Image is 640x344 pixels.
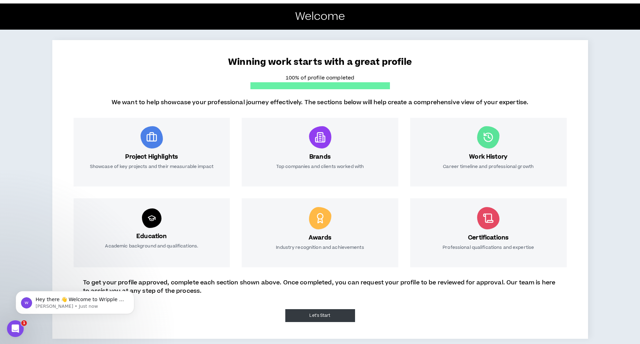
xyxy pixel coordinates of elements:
[309,153,331,161] h3: Brands
[469,153,507,161] h3: Work History
[5,276,145,325] iframe: Intercom notifications message
[136,232,167,240] h3: Education
[443,164,534,178] p: Career timeline and professional growth
[309,234,331,242] h3: Awards
[276,164,364,178] p: Top companies and clients worked with
[276,245,364,259] p: Industry recognition and achievements
[7,320,24,337] iframe: Intercom live chat
[105,243,198,257] p: Academic background and qualifications.
[83,278,557,295] p: To get your profile approved, complete each section shown above. Once completed, you can request ...
[90,164,213,178] p: Showcase of key projects and their measurable impact
[443,245,534,259] p: Professional qualifications and expertise
[125,153,178,161] h3: Project Highlights
[21,320,27,326] span: 1
[295,8,345,25] p: Welcome
[76,56,564,69] p: Winning work starts with a great profile
[285,309,355,322] button: Let's Start
[250,74,390,82] p: 100% of profile completed
[468,234,509,242] h3: Certifications
[112,98,528,107] p: We want to help showcase your professional journey effectively. The sections below will help crea...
